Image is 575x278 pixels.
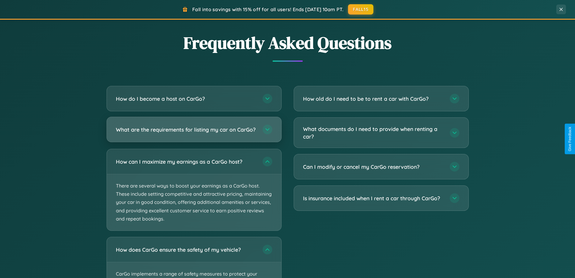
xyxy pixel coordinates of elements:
div: Give Feedback [568,127,572,151]
h2: Frequently Asked Questions [107,31,469,54]
h3: How old do I need to be to rent a car with CarGo? [303,95,444,103]
h3: How does CarGo ensure the safety of my vehicle? [116,246,257,253]
h3: Is insurance included when I rent a car through CarGo? [303,195,444,202]
p: There are several ways to boost your earnings as a CarGo host. These include setting competitive ... [107,174,281,231]
h3: Can I modify or cancel my CarGo reservation? [303,163,444,171]
h3: What are the requirements for listing my car on CarGo? [116,126,257,133]
span: Fall into savings with 15% off for all users! Ends [DATE] 10am PT. [192,6,343,12]
button: FALL15 [348,4,373,15]
h3: How do I become a host on CarGo? [116,95,257,103]
h3: How can I maximize my earnings as a CarGo host? [116,158,257,165]
h3: What documents do I need to provide when renting a car? [303,125,444,140]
